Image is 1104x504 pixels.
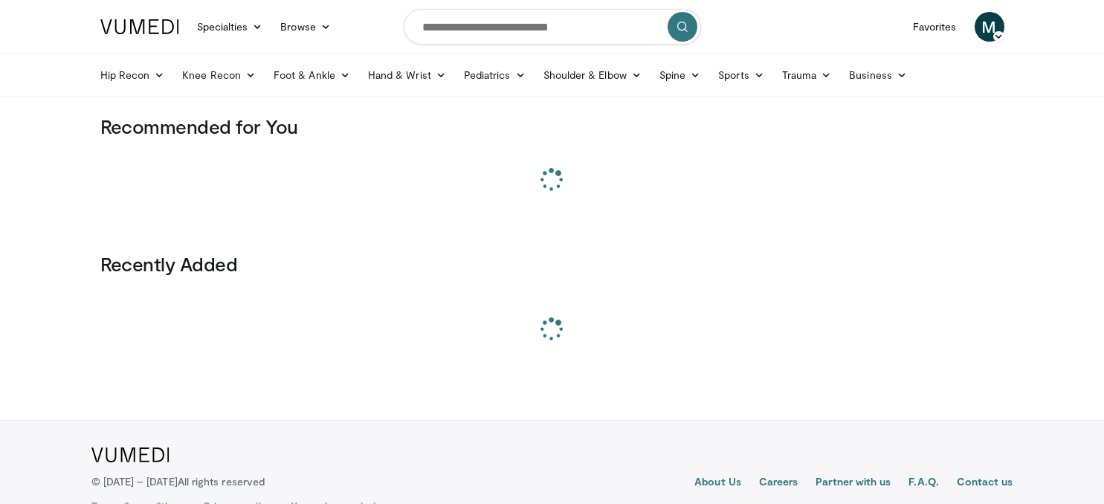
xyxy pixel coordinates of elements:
a: Shoulder & Elbow [535,60,651,90]
a: Contact us [957,474,1013,492]
a: Knee Recon [173,60,265,90]
a: Pediatrics [455,60,535,90]
p: © [DATE] – [DATE] [91,474,265,489]
img: VuMedi Logo [91,448,170,462]
a: M [975,12,1004,42]
a: Business [840,60,916,90]
a: Hip Recon [91,60,174,90]
h3: Recommended for You [100,114,1004,138]
a: Careers [759,474,798,492]
h3: Recently Added [100,252,1004,276]
input: Search topics, interventions [404,9,701,45]
a: F.A.Q. [908,474,938,492]
a: Sports [709,60,773,90]
a: Specialties [188,12,272,42]
a: Browse [271,12,340,42]
a: Hand & Wrist [359,60,455,90]
img: VuMedi Logo [100,19,179,34]
a: Partner with us [816,474,891,492]
span: All rights reserved [178,475,265,488]
a: Favorites [904,12,966,42]
a: Spine [651,60,709,90]
a: Foot & Ankle [265,60,359,90]
a: About Us [694,474,741,492]
a: Trauma [773,60,841,90]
